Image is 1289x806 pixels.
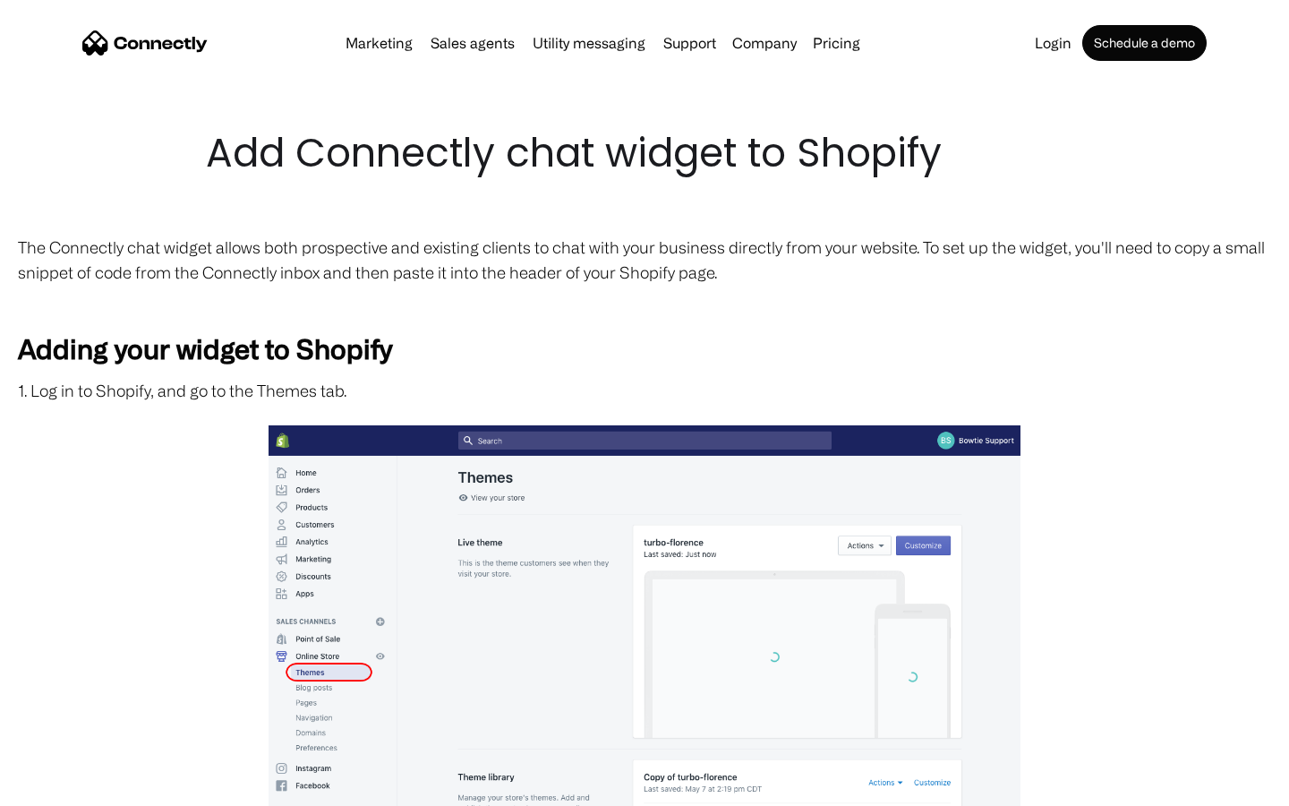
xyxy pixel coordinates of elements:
[423,36,522,50] a: Sales agents
[1028,36,1079,50] a: Login
[806,36,867,50] a: Pricing
[732,30,797,56] div: Company
[18,235,1271,285] p: The Connectly chat widget allows both prospective and existing clients to chat with your business...
[18,775,107,800] aside: Language selected: English
[18,333,392,364] strong: Adding your widget to Shopify
[36,775,107,800] ul: Language list
[206,125,1083,181] h1: Add Connectly chat widget to Shopify
[338,36,420,50] a: Marketing
[18,378,1271,403] p: 1. Log in to Shopify, and go to the Themes tab.
[1082,25,1207,61] a: Schedule a demo
[656,36,723,50] a: Support
[525,36,653,50] a: Utility messaging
